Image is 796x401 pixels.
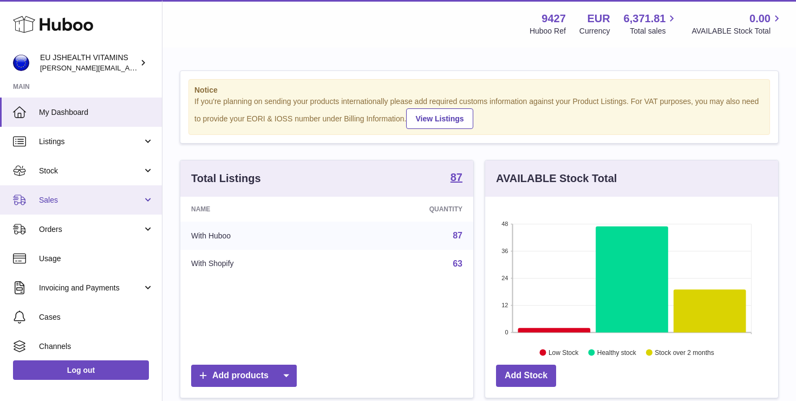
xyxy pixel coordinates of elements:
[180,197,338,222] th: Name
[587,11,610,26] strong: EUR
[496,365,556,387] a: Add Stock
[691,11,783,36] a: 0.00 AVAILABLE Stock Total
[194,85,764,95] strong: Notice
[624,11,678,36] a: 6,371.81 Total sales
[39,254,154,264] span: Usage
[191,171,261,186] h3: Total Listings
[453,231,462,240] a: 87
[496,171,617,186] h3: AVAILABLE Stock Total
[40,63,217,72] span: [PERSON_NAME][EMAIL_ADDRESS][DOMAIN_NAME]
[13,360,149,380] a: Log out
[541,11,566,26] strong: 9427
[501,248,508,254] text: 36
[39,341,154,352] span: Channels
[191,365,297,387] a: Add products
[13,55,29,71] img: laura@jessicasepel.com
[39,137,142,147] span: Listings
[40,53,138,73] div: EU JSHEALTH VITAMINS
[180,222,338,250] td: With Huboo
[39,107,154,118] span: My Dashboard
[549,348,579,356] text: Low Stock
[624,11,666,26] span: 6,371.81
[39,166,142,176] span: Stock
[338,197,473,222] th: Quantity
[749,11,771,26] span: 0.00
[406,108,473,129] a: View Listings
[39,224,142,235] span: Orders
[501,302,508,308] text: 12
[597,348,637,356] text: Healthy stock
[180,250,338,278] td: With Shopify
[630,26,678,36] span: Total sales
[505,329,508,335] text: 0
[655,348,714,356] text: Stock over 2 months
[501,275,508,281] text: 24
[501,221,508,227] text: 48
[453,259,462,268] a: 63
[39,312,154,322] span: Cases
[39,283,142,293] span: Invoicing and Payments
[451,172,462,185] a: 87
[451,172,462,183] strong: 87
[530,26,566,36] div: Huboo Ref
[194,96,764,129] div: If you're planning on sending your products internationally please add required customs informati...
[579,26,610,36] div: Currency
[39,195,142,205] span: Sales
[691,26,783,36] span: AVAILABLE Stock Total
